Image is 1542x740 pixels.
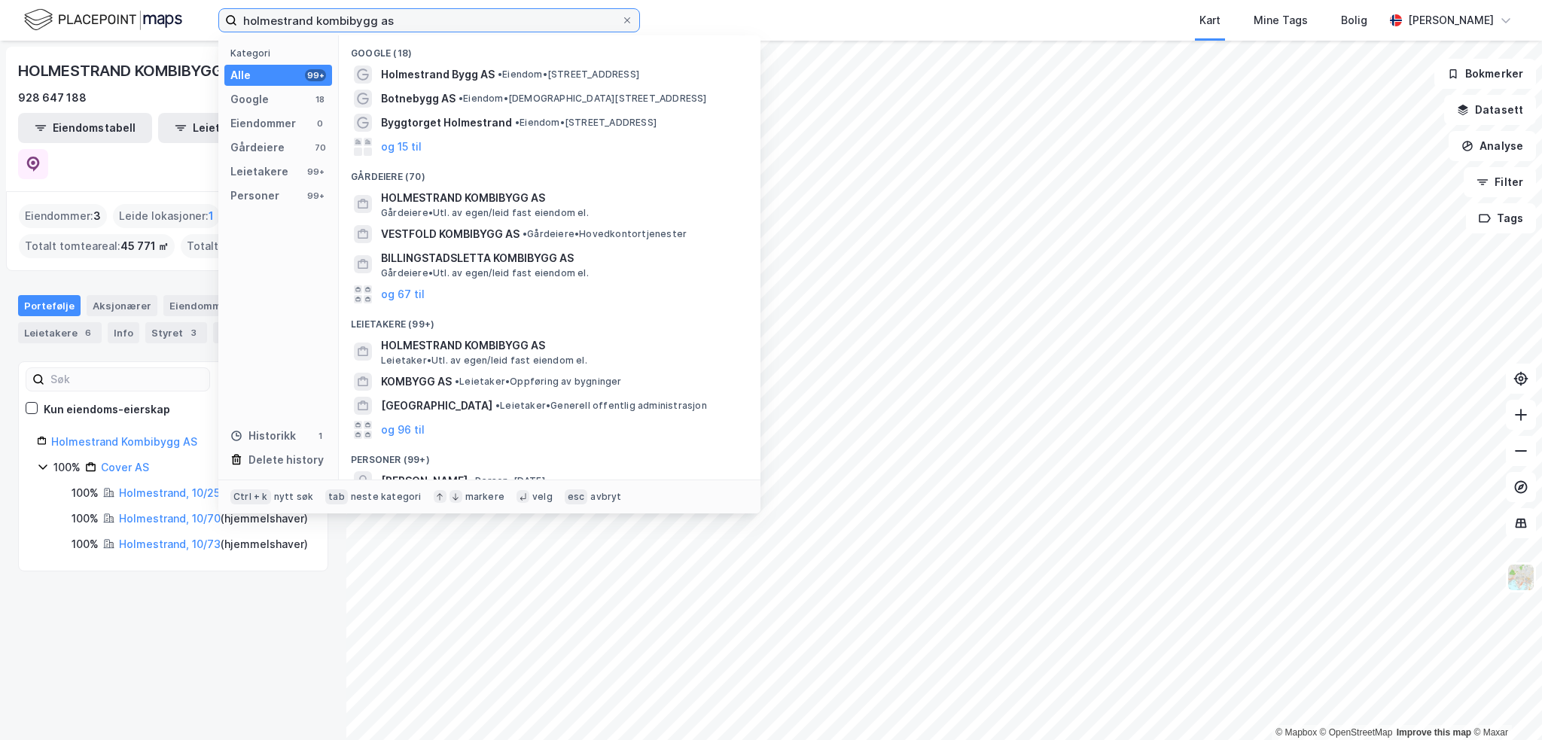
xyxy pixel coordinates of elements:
button: og 67 til [381,285,425,303]
div: Leietakere (99+) [339,306,760,333]
div: Eiendommer [163,295,256,316]
div: Totalt tomteareal : [19,234,175,258]
span: Eiendom • [STREET_ADDRESS] [498,69,639,81]
button: Tags [1466,203,1536,233]
div: Gårdeiere [230,139,285,157]
div: 3 [186,325,201,340]
span: Gårdeiere • Utl. av egen/leid fast eiendom el. [381,267,589,279]
div: Leide lokasjoner : [113,204,220,228]
div: Ctrl + k [230,489,271,504]
div: 18 [314,93,326,105]
span: VESTFOLD KOMBIBYGG AS [381,225,520,243]
div: 99+ [305,69,326,81]
a: Holmestrand, 10/73 [119,537,221,550]
div: 99+ [305,190,326,202]
div: Portefølje [18,295,81,316]
div: tab [325,489,348,504]
button: Bokmerker [1434,59,1536,89]
div: neste kategori [351,491,422,503]
img: Z [1507,563,1535,592]
div: Gårdeiere (70) [339,159,760,186]
a: Holmestrand Kombibygg AS [51,435,197,448]
div: Alle [230,66,251,84]
a: Cover AS [101,461,149,474]
span: KOMBYGG AS [381,373,452,391]
div: Transaksjoner [213,322,298,343]
div: avbryt [590,491,621,503]
div: Eiendommer [230,114,296,132]
span: Leietaker • Oppføring av bygninger [455,376,622,388]
div: 70 [314,142,326,154]
div: Google [230,90,269,108]
span: 3 [93,207,101,225]
div: 100% [72,510,99,528]
div: Aksjonærer [87,295,157,316]
div: 100% [72,535,99,553]
button: Eiendomstabell [18,113,152,143]
a: Holmestrand, 10/25 [119,486,220,499]
span: 45 771 ㎡ [120,237,169,255]
div: HOLMESTRAND KOMBIBYGG AS [18,59,249,83]
span: Eiendom • [DEMOGRAPHIC_DATA][STREET_ADDRESS] [459,93,707,105]
div: Eiendommer : [19,204,107,228]
img: logo.f888ab2527a4732fd821a326f86c7f29.svg [24,7,182,33]
span: Eiendom • [STREET_ADDRESS] [515,117,657,129]
span: • [498,69,502,80]
div: Google (18) [339,35,760,62]
input: Søk på adresse, matrikkel, gårdeiere, leietakere eller personer [237,9,621,32]
div: velg [532,491,553,503]
span: • [459,93,463,104]
div: Kategori [230,47,332,59]
div: Kontrollprogram for chat [1467,668,1542,740]
iframe: Chat Widget [1467,668,1542,740]
div: ( hjemmelshaver ) [119,484,307,502]
span: • [455,376,459,387]
div: Bolig [1341,11,1367,29]
div: Kart [1199,11,1220,29]
span: [GEOGRAPHIC_DATA] [381,397,492,415]
div: 928 647 188 [18,89,87,107]
span: Leietaker • Utl. av egen/leid fast eiendom el. [381,355,587,367]
span: Person • [DATE] [471,475,545,487]
span: Holmestrand Bygg AS [381,65,495,84]
div: ( hjemmelshaver ) [119,535,308,553]
div: 100% [53,458,81,477]
span: [PERSON_NAME] [381,472,468,490]
div: Kun eiendoms-eierskap [44,400,170,419]
span: • [515,117,520,128]
button: Datasett [1444,95,1536,125]
span: Gårdeiere • Utl. av egen/leid fast eiendom el. [381,207,589,219]
div: Personer (99+) [339,442,760,469]
span: 1 [209,207,214,225]
span: • [471,475,475,486]
div: [PERSON_NAME] [1408,11,1494,29]
div: 1 [314,430,326,442]
div: Styret [145,322,207,343]
a: Improve this map [1397,727,1471,738]
span: • [495,400,500,411]
div: Historikk [230,427,296,445]
a: OpenStreetMap [1320,727,1393,738]
a: Holmestrand, 10/70 [119,512,221,525]
span: HOLMESTRAND KOMBIBYGG AS [381,337,742,355]
div: Leietakere [18,322,102,343]
button: Analyse [1449,131,1536,161]
div: 100% [72,484,99,502]
button: og 15 til [381,138,422,156]
div: Totalt byggareal : [181,234,328,258]
div: 0 [314,117,326,129]
div: Leietakere [230,163,288,181]
div: 99+ [305,166,326,178]
div: esc [565,489,588,504]
div: Personer [230,187,279,205]
div: nytt søk [274,491,314,503]
span: • [523,228,527,239]
div: Info [108,322,139,343]
button: Filter [1464,167,1536,197]
div: 6 [81,325,96,340]
span: Leietaker • Generell offentlig administrasjon [495,400,707,412]
div: ( hjemmelshaver ) [119,510,308,528]
button: og 96 til [381,421,425,439]
span: Byggtorget Holmestrand [381,114,512,132]
span: Gårdeiere • Hovedkontortjenester [523,228,687,240]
